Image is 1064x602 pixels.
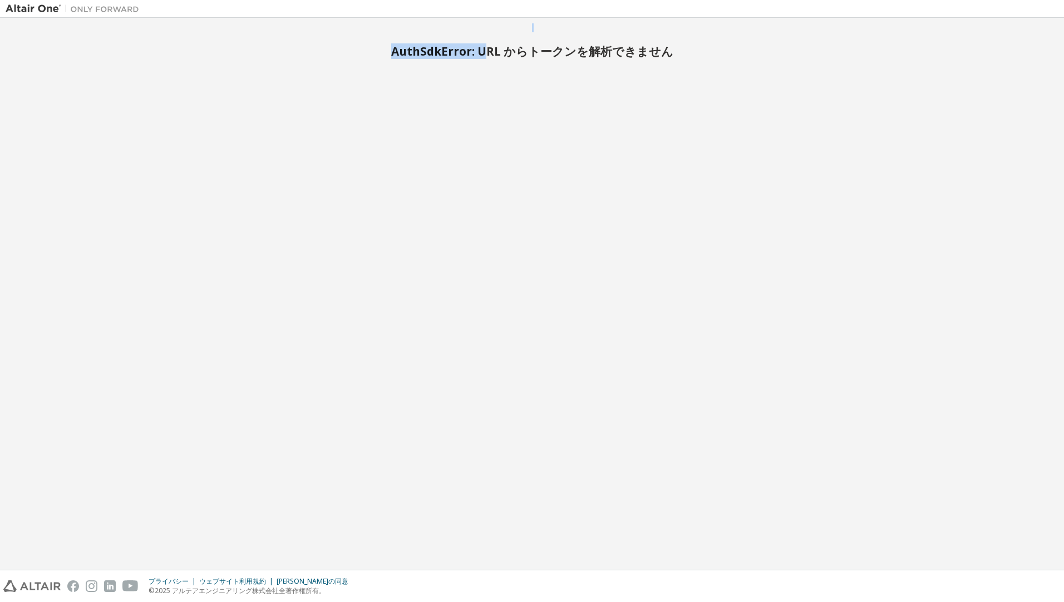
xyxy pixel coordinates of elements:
[67,580,79,592] img: facebook.svg
[199,577,277,586] div: ウェブサイト利用規約
[86,580,97,592] img: instagram.svg
[149,586,355,595] p: ©
[277,577,355,586] div: [PERSON_NAME]の同意
[3,580,61,592] img: altair_logo.svg
[155,586,326,595] font: 2025 アルテアエンジニアリング株式会社全著作権所有。
[6,44,1058,58] h2: AuthSdkError: URL からトークンを解析できません
[6,3,145,14] img: アルタイルワン
[122,580,139,592] img: youtube.svg
[149,577,199,586] div: プライバシー
[104,580,116,592] img: linkedin.svg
